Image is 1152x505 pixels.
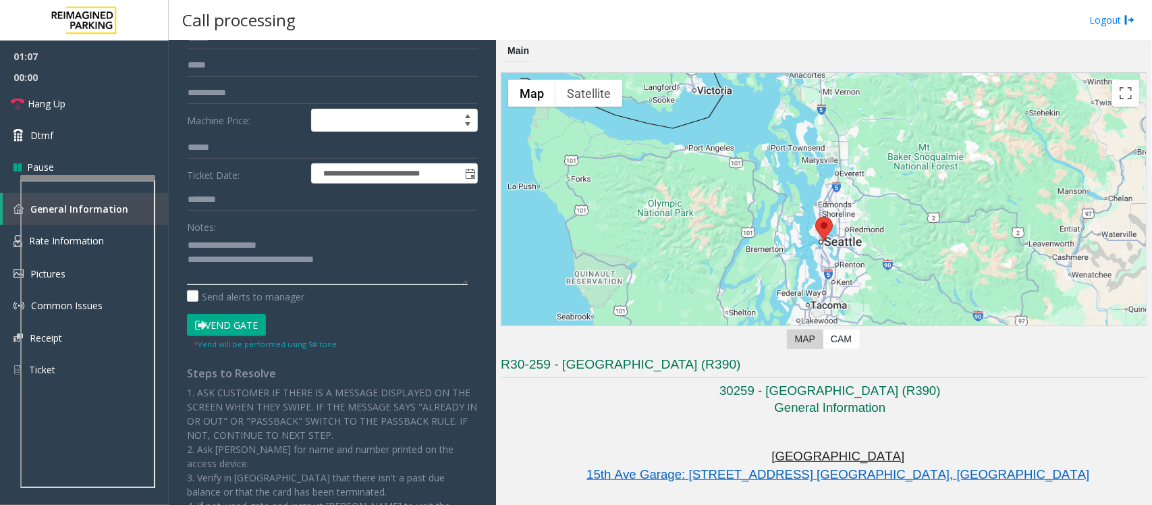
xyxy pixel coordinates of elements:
div: 511 16th Avenue, Seattle, WA [815,217,833,242]
h3: Call processing [175,3,302,36]
a: General Information [3,193,169,225]
button: Vend Gate [187,314,266,337]
a: 15th Ave Garage: [STREET_ADDRESS] [GEOGRAPHIC_DATA], [GEOGRAPHIC_DATA] [586,467,1089,481]
h4: Steps to Resolve [187,367,478,380]
img: 'icon' [13,300,24,311]
label: Send alerts to manager [187,290,304,304]
span: Hang Up [28,97,65,111]
img: 'icon' [13,204,24,214]
img: 'icon' [13,235,22,247]
button: Toggle fullscreen view [1112,80,1139,107]
span: 30259 - [GEOGRAPHIC_DATA] (R390) [719,383,941,398]
img: 'icon' [13,269,24,278]
span: [GEOGRAPHIC_DATA] [772,449,905,463]
span: General Information [775,400,886,415]
span: Dtmf [30,128,53,142]
label: Notes: [187,215,216,234]
span: Decrease value [458,120,477,131]
label: CAM [823,329,860,349]
label: Machine Price: [184,109,308,132]
div: Main [504,41,532,62]
img: 'icon' [13,334,23,342]
button: Show street map [508,80,555,107]
span: Toggle popup [462,164,477,183]
button: Show satellite imagery [555,80,622,107]
img: logout [1124,13,1135,27]
img: 'icon' [13,364,22,376]
span: Increase value [458,109,477,120]
label: Ticket Date: [184,163,308,184]
a: Logout [1089,13,1135,27]
small: Vend will be performed using 9# tone [194,339,337,349]
label: Map [787,329,823,349]
h3: R30-259 - [GEOGRAPHIC_DATA] (R390) [501,356,1147,378]
span: Pause [27,160,54,174]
